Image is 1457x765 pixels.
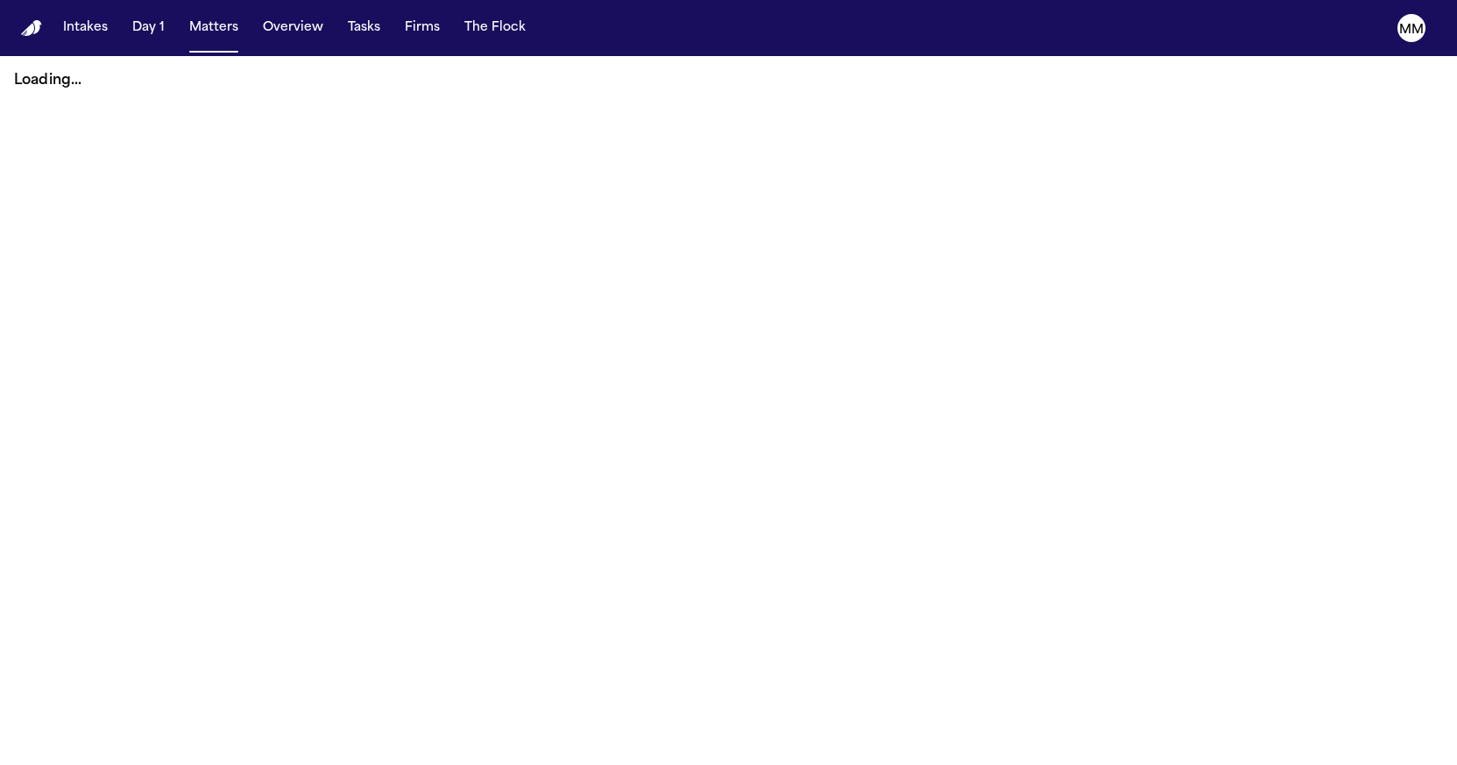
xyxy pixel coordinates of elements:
button: Firms [398,12,447,44]
text: MM [1399,24,1424,36]
button: Day 1 [125,12,172,44]
button: Matters [182,12,245,44]
p: Loading... [14,70,1443,91]
button: Tasks [341,12,387,44]
button: The Flock [457,12,533,44]
button: Overview [256,12,330,44]
a: Home [21,20,42,37]
img: Finch Logo [21,20,42,37]
button: Intakes [56,12,115,44]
